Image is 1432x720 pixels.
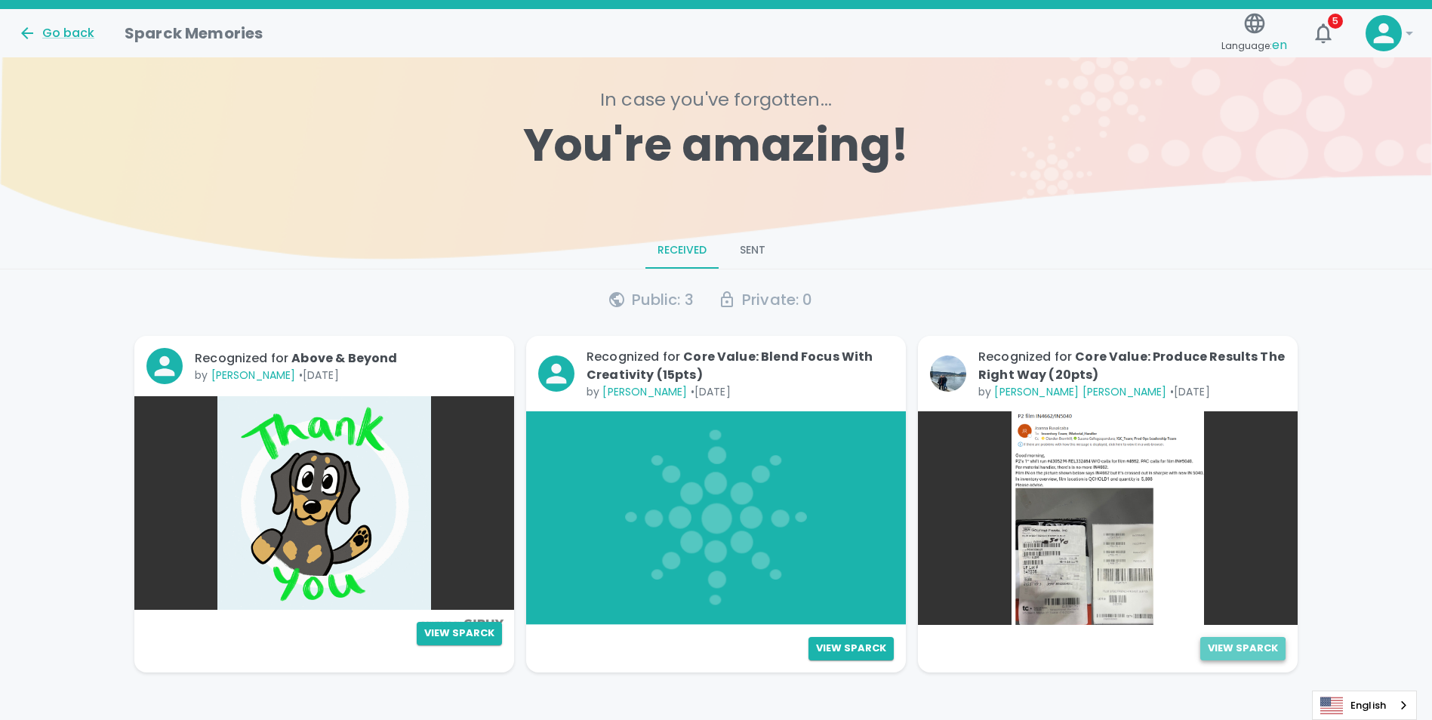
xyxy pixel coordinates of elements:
[994,384,1166,399] a: [PERSON_NAME] [PERSON_NAME]
[602,384,687,399] a: [PERSON_NAME]
[918,411,1298,625] img: https://api.sparckco.com/rails/active_storage/blobs/redirect/eyJfcmFpbHMiOnsibWVzc2FnZSI6IkJBaHBB...
[125,21,263,45] h1: Sparck Memories
[1305,15,1341,51] button: 5
[608,288,694,312] div: Public : 3
[1272,36,1287,54] span: en
[587,384,894,399] p: by • [DATE]
[195,368,502,383] p: by • [DATE]
[718,288,813,312] div: Private : 0
[211,368,296,383] a: [PERSON_NAME]
[1313,691,1416,719] a: English
[1328,14,1343,29] span: 5
[930,355,966,392] img: Picture of Anna Belle Heredia
[978,384,1286,399] p: by • [DATE]
[195,349,502,368] p: Recognized for
[526,411,906,625] div: No media
[417,622,502,645] button: View Sparck
[1215,7,1293,60] button: Language:en
[587,348,873,383] span: Core Value: Blend Focus With Creativity (15pts)
[808,637,894,660] button: View Sparck
[978,348,1286,384] p: Recognized for
[134,396,514,610] img: j0eG9qPwgcuYuJMIth
[1312,691,1417,720] div: Language
[587,348,894,384] p: Recognized for
[18,24,94,42] button: Go back
[978,348,1285,383] span: Core Value: Produce Results The Right Way (20pts)
[719,232,787,269] button: Sent
[645,232,719,269] button: Received
[1200,637,1286,660] button: View Sparck
[1312,691,1417,720] aside: Language selected: English
[291,349,397,367] span: Above & Beyond
[417,619,508,629] img: Powered by GIPHY
[1221,35,1287,56] span: Language:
